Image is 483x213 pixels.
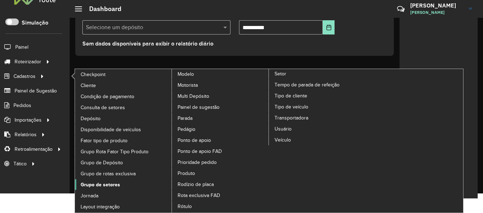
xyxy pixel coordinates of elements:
a: Painel de sugestão [172,102,269,112]
a: Veículo [269,134,366,145]
span: Pedidos [13,102,31,109]
span: Modelo [178,70,194,78]
span: Relatórios [15,131,37,138]
a: Tempo de parada de refeição [269,79,366,90]
span: Importações [15,116,42,124]
a: Prioridade pedido [172,157,269,167]
a: Depósito [75,113,172,124]
a: Disponibilidade de veículos [75,124,172,135]
span: Grupo Rota Fator Tipo Produto [81,148,148,155]
span: Produto [178,170,195,177]
span: Tipo de cliente [275,92,307,100]
span: Usuário [275,125,292,133]
a: Motorista [172,80,269,90]
a: Multi Depósito [172,91,269,101]
span: Rodízio de placa [178,181,214,188]
a: Setor [172,69,366,213]
label: Sem dados disponíveis para exibir o relatório diário [82,39,213,48]
a: Grupo de setores [75,179,172,190]
span: Grupo de setores [81,181,120,188]
a: Grupo Rota Fator Tipo Produto [75,146,172,157]
h3: [PERSON_NAME] [410,2,463,9]
a: Condição de pagamento [75,91,172,102]
span: Jornada [81,192,98,199]
a: Modelo [75,69,269,213]
h2: Dashboard [82,5,121,13]
span: Disponibilidade de veículos [81,126,141,133]
span: Cadastros [13,73,36,80]
a: Usuário [269,123,366,134]
a: Rodízio de placa [172,179,269,190]
span: Roteirizador [15,58,41,65]
a: Transportadora [269,112,366,123]
a: Parada [172,113,269,123]
span: Grupo de rotas exclusiva [81,170,136,177]
span: Depósito [81,115,101,122]
span: Fator tipo de produto [81,137,127,144]
a: Rota exclusiva FAD [172,190,269,201]
span: Rota exclusiva FAD [178,192,220,199]
span: Checkpoint [81,71,105,78]
span: Ponto de apoio [178,137,211,144]
a: Grupo de Depósito [75,157,172,168]
span: Cliente [81,82,96,89]
a: Tipo de veículo [269,101,366,112]
button: Choose Date [323,20,335,34]
span: Painel de Sugestão [15,87,57,95]
span: Parada [178,115,192,122]
span: Painel [15,43,28,51]
span: Motorista [178,81,198,89]
label: Simulação [22,18,48,27]
span: Pedágio [178,126,195,133]
span: Grupo de Depósito [81,159,123,166]
a: Fator tipo de produto [75,135,172,146]
span: Ponto de apoio FAD [178,148,222,155]
span: Multi Depósito [178,92,209,100]
a: Contato Rápido [393,1,408,17]
span: [PERSON_NAME] [410,9,463,16]
span: Transportadora [275,114,308,122]
span: Tático [13,160,27,167]
a: Jornada [75,190,172,201]
a: Ponto de apoio [172,135,269,145]
span: Condição de pagamento [81,93,134,100]
a: Ponto de apoio FAD [172,146,269,156]
a: Cliente [75,80,172,91]
a: Consulta de setores [75,102,172,113]
span: Veículo [275,136,291,144]
span: Tipo de veículo [275,103,308,111]
span: Consulta de setores [81,104,125,111]
a: Checkpoint [75,69,172,80]
a: Grupo de rotas exclusiva [75,168,172,179]
span: Setor [275,70,286,78]
a: Tipo de cliente [269,90,366,101]
span: Tempo de parada de refeição [275,81,340,89]
a: Produto [172,168,269,179]
span: Prioridade pedido [178,159,217,166]
span: Painel de sugestão [178,103,219,111]
span: Retroalimentação [15,145,53,153]
a: Pedágio [172,124,269,134]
